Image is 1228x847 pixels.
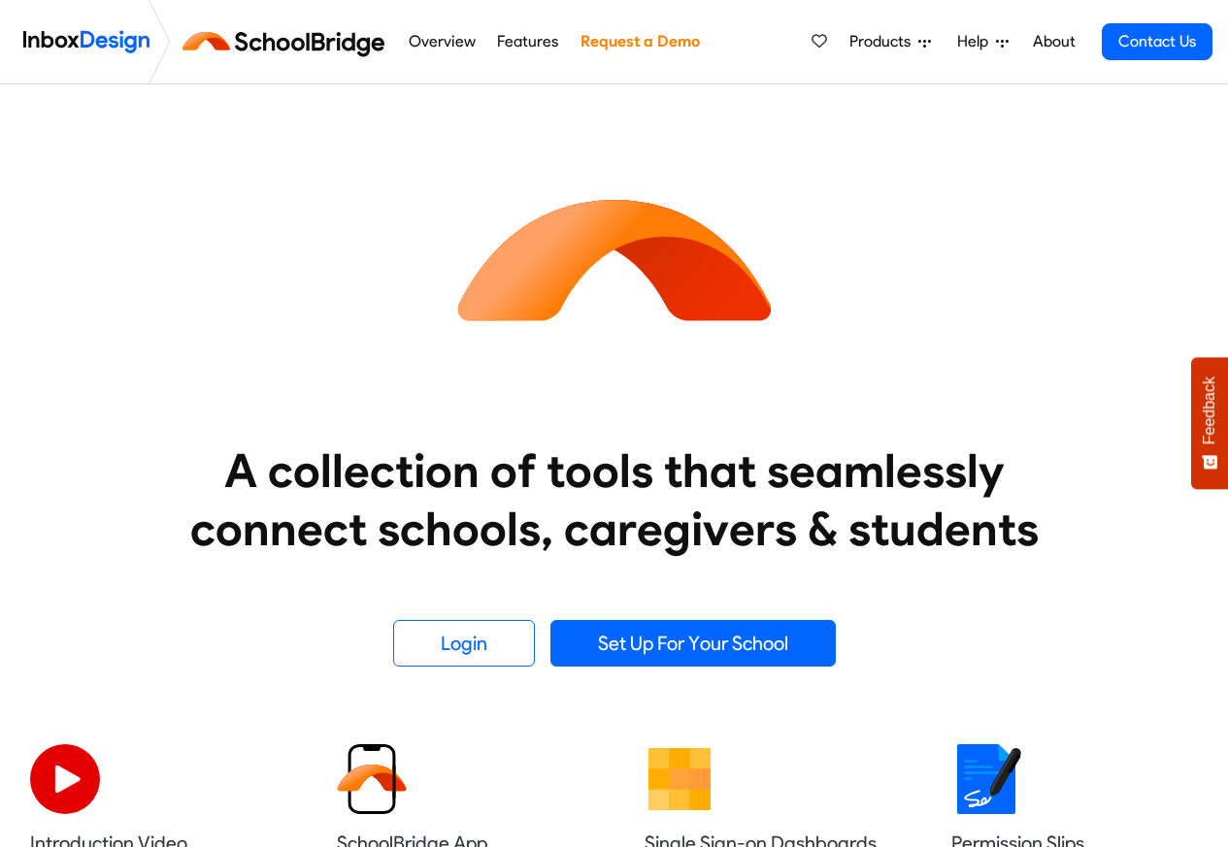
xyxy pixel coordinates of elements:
a: Help [949,22,1016,61]
a: Login [393,620,535,667]
span: Feedback [1201,376,1218,444]
img: 2022_01_18_icon_signature.svg [951,744,1021,814]
span: Help [957,30,996,53]
heading: A collection of tools that seamlessly connect schools, caregivers & students [153,441,1076,558]
a: Request a Demo [575,22,705,61]
img: 2022_01_13_icon_grid.svg [645,744,714,814]
a: Set Up For Your School [550,620,836,667]
a: About [1027,22,1080,61]
button: Feedback - Show survey [1191,357,1228,489]
img: 2022_01_13_icon_sb_app.svg [337,744,407,814]
span: Products [849,30,918,53]
a: Products [842,22,939,61]
a: Features [492,22,564,61]
a: Overview [403,22,481,61]
img: icon_schoolbridge.svg [440,84,789,434]
img: schoolbridge logo [179,18,397,65]
a: Contact Us [1102,23,1212,60]
img: 2022_07_11_icon_video_playback.svg [30,744,100,814]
